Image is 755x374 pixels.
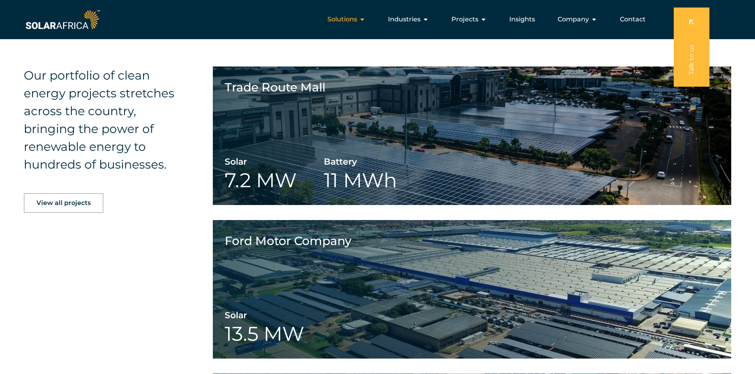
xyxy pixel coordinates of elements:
[620,15,646,24] a: Contact
[388,15,421,24] span: Industries
[509,15,535,24] a: Insights
[24,66,175,173] h4: Our portfolio of clean energy projects stretches across the country, bringing the power of renewa...
[101,11,652,27] nav: Menu
[101,11,652,27] div: Menu Toggle
[451,15,478,24] span: Projects
[24,193,103,213] a: View all projects
[36,200,91,206] span: View all projects
[327,15,357,24] span: Solutions
[558,15,589,24] span: Company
